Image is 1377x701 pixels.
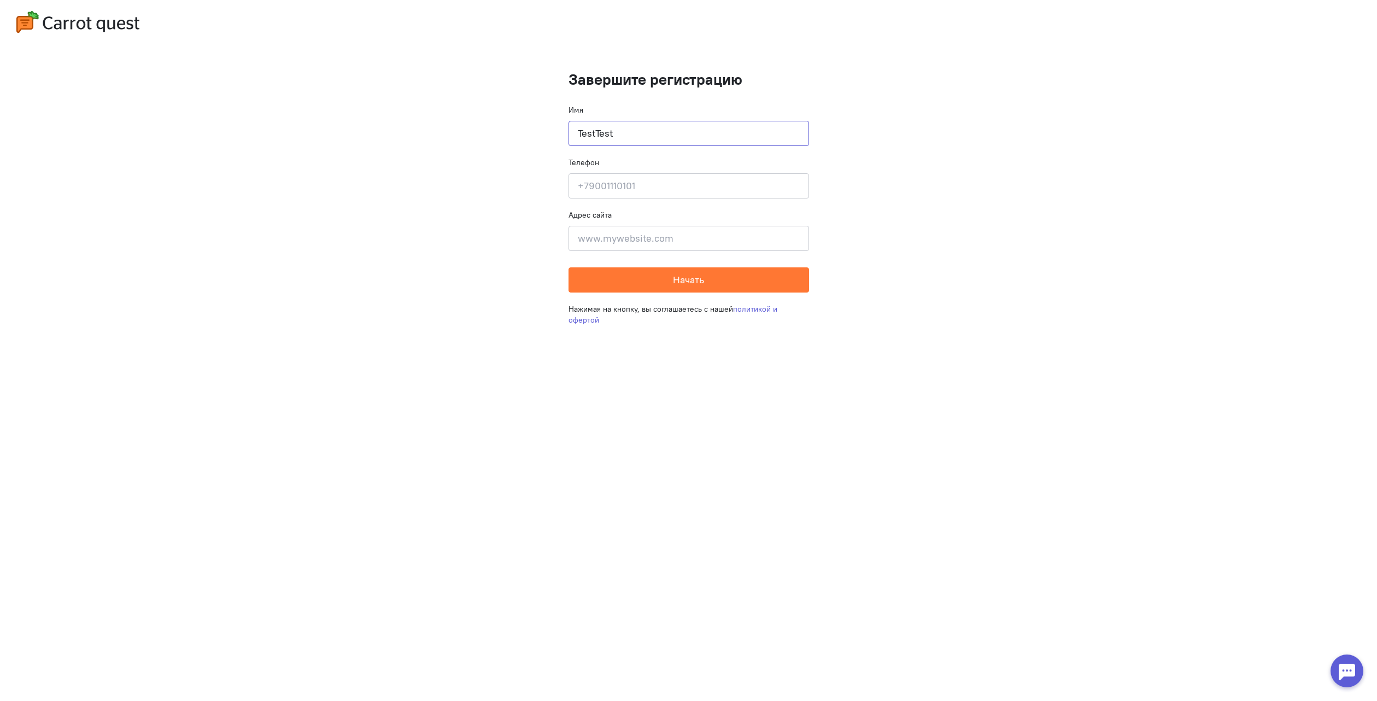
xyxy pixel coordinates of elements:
[569,293,809,336] div: Нажимая на кнопку, вы соглашаетесь с нашей
[569,121,809,146] input: Ваше имя
[569,104,583,115] label: Имя
[569,173,809,198] input: +79001110101
[569,71,809,88] h1: Завершите регистрацию
[569,267,809,293] button: Начать
[569,157,599,168] label: Телефон
[569,226,809,251] input: www.mywebsite.com
[569,209,612,220] label: Адрес сайта
[673,273,704,286] span: Начать
[16,11,139,33] img: carrot-quest-logo.svg
[569,304,777,325] a: политикой и офертой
